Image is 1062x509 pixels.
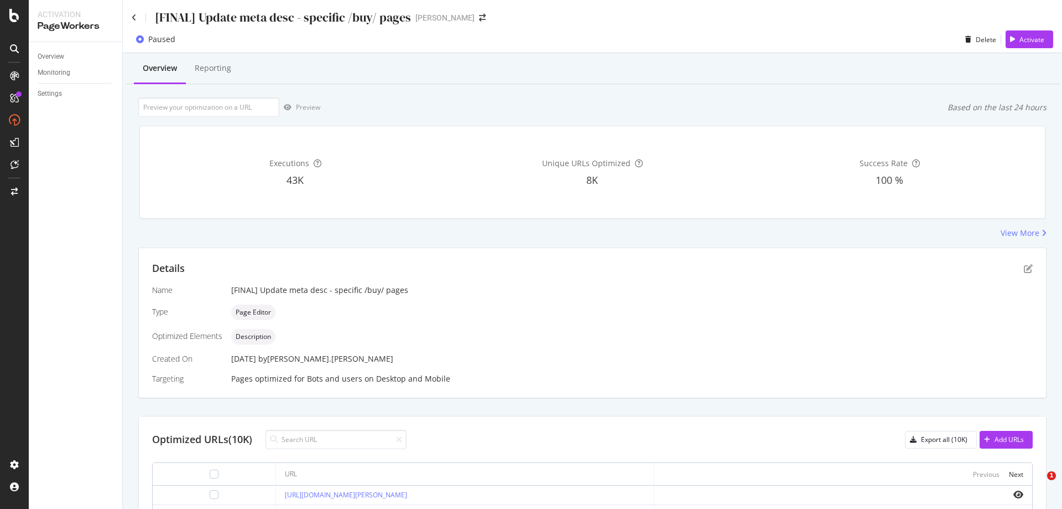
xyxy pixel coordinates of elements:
[152,353,222,364] div: Created On
[1009,470,1023,479] div: Next
[148,34,175,45] div: Paused
[860,158,908,168] span: Success Rate
[38,67,70,79] div: Monitoring
[980,431,1033,449] button: Add URLs
[995,435,1024,444] div: Add URLs
[38,88,114,100] a: Settings
[152,285,222,296] div: Name
[38,51,114,63] a: Overview
[948,102,1047,113] div: Based on the last 24 hours
[231,329,275,345] div: neutral label
[38,9,113,20] div: Activation
[1006,30,1053,48] button: Activate
[38,67,114,79] a: Monitoring
[265,430,407,449] input: Search URL
[586,173,598,187] span: 8K
[976,35,996,44] div: Delete
[258,353,393,364] div: by [PERSON_NAME].[PERSON_NAME]
[231,285,1033,296] div: [FINAL] Update meta desc - specific /buy/ pages
[155,9,411,26] div: [FINAL] Update meta desc - specific /buy/ pages
[876,173,903,187] span: 100 %
[285,469,297,479] div: URL
[1009,467,1023,481] button: Next
[285,490,407,500] a: [URL][DOMAIN_NAME][PERSON_NAME]
[236,309,271,316] span: Page Editor
[152,331,222,342] div: Optimized Elements
[1024,471,1051,498] iframe: Intercom live chat
[961,30,996,48] button: Delete
[152,433,252,447] div: Optimized URLs (10K)
[231,353,1033,364] div: [DATE]
[152,306,222,317] div: Type
[143,63,177,74] div: Overview
[542,158,631,168] span: Unique URLs Optimized
[921,435,967,444] div: Export all (10K)
[973,467,999,481] button: Previous
[38,51,64,63] div: Overview
[1013,490,1023,499] i: eye
[376,373,450,384] div: Desktop and Mobile
[296,102,320,112] div: Preview
[1001,228,1039,239] div: View More
[138,97,279,117] input: Preview your optimization on a URL
[236,333,271,340] span: Description
[415,12,475,23] div: [PERSON_NAME]
[1001,228,1047,239] a: View More
[231,305,275,320] div: neutral label
[1019,35,1044,44] div: Activate
[38,20,113,33] div: PageWorkers
[152,373,222,384] div: Targeting
[132,14,137,22] a: Click to go back
[38,88,62,100] div: Settings
[479,14,486,22] div: arrow-right-arrow-left
[1024,264,1033,273] div: pen-to-square
[152,261,185,276] div: Details
[279,99,320,116] button: Preview
[269,158,309,168] span: Executions
[973,470,999,479] div: Previous
[1047,471,1056,480] span: 1
[195,63,231,74] div: Reporting
[307,373,362,384] div: Bots and users
[905,431,977,449] button: Export all (10K)
[287,173,304,187] span: 43K
[231,373,1033,384] div: Pages optimized for on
